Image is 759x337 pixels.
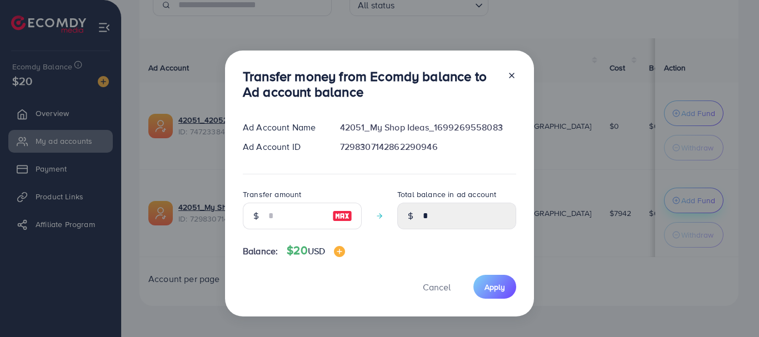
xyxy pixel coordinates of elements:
button: Apply [473,275,516,299]
label: Transfer amount [243,189,301,200]
span: USD [308,245,325,257]
h4: $20 [287,244,345,258]
div: Ad Account Name [234,121,331,134]
label: Total balance in ad account [397,189,496,200]
span: Balance: [243,245,278,258]
div: 7298307142862290946 [331,140,525,153]
span: Apply [485,281,505,293]
img: image [334,246,345,257]
img: image [332,209,352,223]
div: 42051_My Shop Ideas_1699269558083 [331,121,525,134]
button: Cancel [409,275,465,299]
span: Cancel [423,281,451,293]
div: Ad Account ID [234,140,331,153]
h3: Transfer money from Ecomdy balance to Ad account balance [243,68,498,100]
iframe: Chat [712,287,751,329]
